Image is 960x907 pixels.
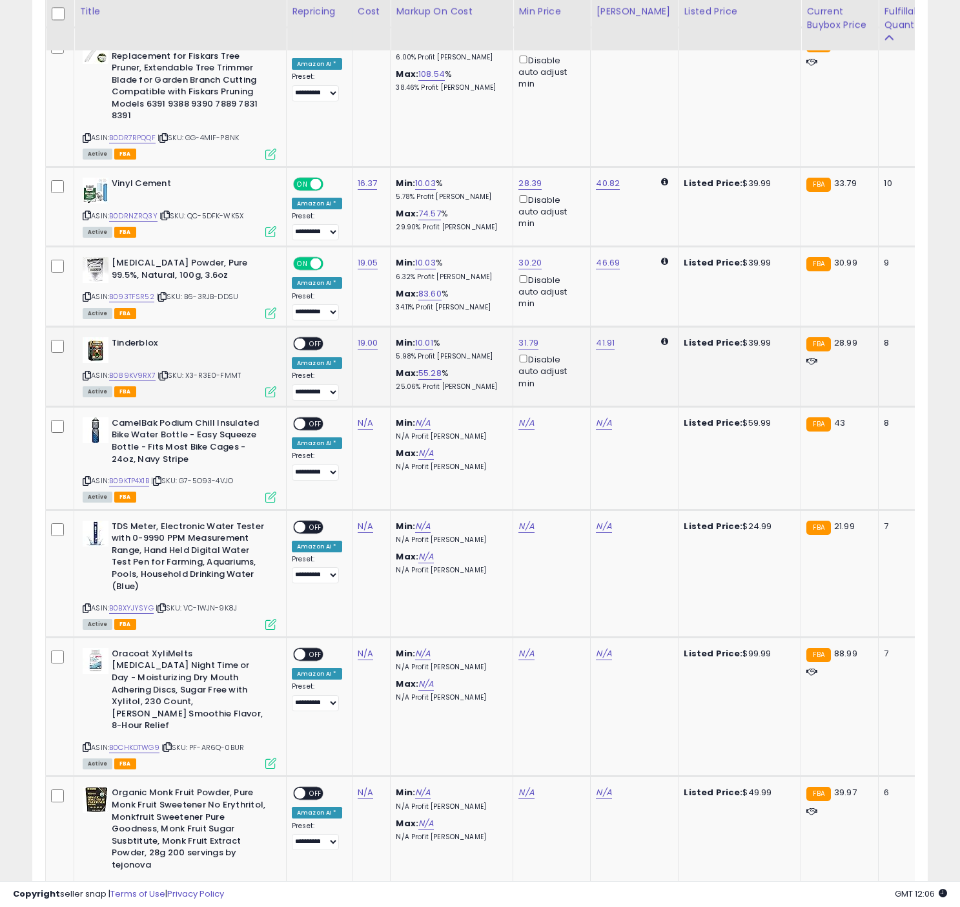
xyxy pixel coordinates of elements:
span: 88.99 [834,647,857,660]
div: [PERSON_NAME] [596,5,673,18]
span: FBA [114,308,136,319]
b: Listed Price: [684,177,742,189]
strong: Copyright [13,888,60,900]
small: FBA [806,521,830,535]
a: B0DRNZRQ3Y [109,211,158,222]
div: ASIN: [83,521,276,629]
div: Min Price [518,5,585,18]
div: % [396,178,503,202]
div: 9 [884,257,924,269]
div: $59.99 [684,417,791,429]
b: Max: [396,287,418,300]
div: Amazon AI * [292,668,342,680]
b: Min: [396,786,415,798]
a: 10.03 [415,177,436,190]
img: 41sE3zPJRfL._SL40_.jpg [83,257,108,283]
div: $39.99 [684,337,791,349]
span: ON [294,258,311,269]
a: 108.54 [418,68,445,81]
b: Organic Monk Fruit Powder, Pure Monk Fruit Sweetener No Erythritol, Monkfruit Sweetener Pure Good... [112,787,269,874]
div: Current Buybox Price [806,5,873,32]
a: B0BXYJYSYG [109,603,154,614]
a: Privacy Policy [167,888,224,900]
b: Max: [396,68,418,80]
a: N/A [415,417,431,430]
a: 40.82 [596,177,620,190]
div: ASIN: [83,178,276,236]
span: FBA [114,758,136,769]
a: 19.00 [358,337,378,349]
div: Markup on Cost [396,5,507,18]
b: Listed Price: [684,417,742,429]
div: Amazon AI * [292,198,342,209]
small: FBA [806,787,830,801]
a: N/A [358,647,373,660]
div: seller snap | | [13,888,224,901]
span: ON [294,178,311,189]
div: Preset: [292,212,342,241]
div: $39.99 [684,178,791,189]
div: Amazon AI * [292,58,342,70]
div: Amazon AI * [292,437,342,449]
a: 10.03 [415,256,436,269]
div: Preset: [292,371,342,401]
span: FBA [114,619,136,630]
small: FBA [806,178,830,192]
span: FBA [114,149,136,160]
p: 34.11% Profit [PERSON_NAME] [396,303,503,312]
a: 31.79 [518,337,538,349]
div: Preset: [292,72,342,101]
div: % [396,208,503,232]
a: N/A [415,647,431,660]
div: % [396,337,503,361]
b: Min: [396,647,415,660]
div: ASIN: [83,648,276,768]
b: Listed Price: [684,647,742,660]
span: All listings currently available for purchase on Amazon [83,227,112,238]
i: Calculated using Dynamic Max Price. [661,337,668,346]
span: All listings currently available for purchase on Amazon [83,149,112,160]
div: ASIN: [83,257,276,317]
a: 46.69 [596,256,620,269]
div: Disable auto adjust min [518,193,580,230]
a: B093TFSR52 [109,291,154,302]
b: [MEDICAL_DATA] Powder, Pure 99.5%, Natural, 100g, 3.6oz [112,257,269,284]
p: 6.00% Profit [PERSON_NAME] [396,53,503,62]
div: Preset: [292,292,342,321]
div: Preset: [292,452,342,481]
span: | SKU: GG-4MIF-P8NK [158,132,239,143]
b: Max: [396,817,418,829]
span: | SKU: QC-5DFK-WK5X [159,211,243,221]
span: All listings currently available for purchase on Amazon [83,619,112,630]
div: 7 [884,648,924,660]
div: 8 [884,417,924,429]
div: Amazon AI * [292,541,342,552]
div: Amazon AI * [292,357,342,369]
a: N/A [415,786,431,799]
span: | SKU: G7-5O93-4VJO [151,475,233,486]
p: 25.06% Profit [PERSON_NAME] [396,382,503,391]
a: N/A [596,786,611,799]
span: OFF [322,258,342,269]
a: N/A [418,817,434,830]
div: % [396,288,503,312]
p: N/A Profit [PERSON_NAME] [396,463,503,472]
b: Listed Price: [684,256,742,269]
a: 41.91 [596,337,615,349]
i: Calculated using Dynamic Max Price. [661,178,668,186]
div: Amazon AI * [292,807,342,818]
span: | SKU: VC-1WJN-9K8J [156,603,237,613]
div: ASIN: [83,337,276,396]
span: OFF [305,339,326,349]
p: N/A Profit [PERSON_NAME] [396,802,503,811]
div: Disable auto adjust min [518,53,580,90]
span: 21.99 [834,520,855,532]
i: Calculated using Dynamic Max Price. [661,257,668,266]
div: Preset: [292,555,342,584]
div: $39.99 [684,257,791,269]
div: ASIN: [83,38,276,158]
span: 33.79 [834,177,857,189]
b: Oracoat XyliMelts [MEDICAL_DATA] Night Time or Day - Moisturizing Dry Mouth Adhering Discs, Sugar... [112,648,269,735]
a: N/A [518,417,534,430]
div: Disable auto adjust min [518,273,580,310]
